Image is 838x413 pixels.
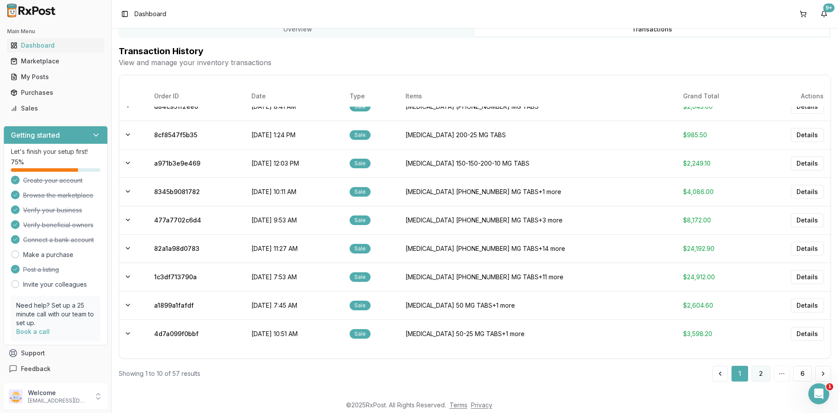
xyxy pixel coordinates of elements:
button: My Posts [3,70,108,84]
td: $24,912.00 [676,263,756,291]
nav: breadcrumb [134,10,166,18]
td: a971b3e9e469 [147,149,245,177]
div: Sale [350,329,371,339]
td: $4,086.00 [676,177,756,206]
div: Purchases [10,88,101,97]
button: Details [791,242,824,256]
th: Grand Total [676,86,756,107]
a: Sales [7,101,104,116]
button: 6 [793,366,812,382]
img: User avatar [9,389,23,403]
div: Sale [350,272,371,282]
button: 1 [732,366,748,382]
td: 1c3df713790a [147,263,245,291]
td: [DATE] 12:03 PM [244,149,343,177]
button: Dashboard [3,38,108,52]
th: Actions [756,86,831,107]
td: [DATE] 11:27 AM [244,234,343,263]
td: [DATE] 1:24 PM [244,121,343,149]
span: Verify beneficial owners [23,221,93,229]
td: [DATE] 10:51 AM [244,319,343,348]
td: [MEDICAL_DATA] [PHONE_NUMBER] MG TABS +14 more [398,234,676,263]
td: [DATE] 7:53 AM [244,263,343,291]
td: 8cf8547f5b35 [147,121,245,149]
th: Items [398,86,676,107]
p: View and manage your inventory transactions [119,57,831,68]
th: Order ID [147,86,245,107]
button: Overview [120,22,475,36]
p: Welcome [28,389,89,397]
h2: Transaction History [119,45,831,57]
td: a1899a1fafdf [147,291,245,319]
iframe: Intercom live chat [808,383,829,404]
td: $2,604.60 [676,291,756,319]
div: Sale [350,215,371,225]
div: Sale [350,301,371,310]
div: Sale [350,159,371,168]
button: Purchases [3,86,108,100]
th: Type [343,86,398,107]
td: 82a1a98d0783 [147,234,245,263]
td: [DATE] 7:45 AM [244,291,343,319]
button: Support [3,345,108,361]
div: My Posts [10,73,101,81]
p: Let's finish your setup first! [11,147,100,156]
button: Marketplace [3,54,108,68]
h2: Main Menu [7,28,104,35]
td: 8345b9081782 [147,177,245,206]
div: Marketplace [10,57,101,66]
button: Details [791,298,824,312]
button: 2 [752,366,770,382]
span: Post a listing [23,265,59,274]
td: [MEDICAL_DATA] 50-25 MG TABS +1 more [398,319,676,348]
a: My Posts [7,69,104,85]
span: Feedback [21,364,51,373]
button: Sales [3,101,108,115]
span: 75 % [11,158,24,167]
button: Feedback [3,361,108,377]
td: $985.50 [676,121,756,149]
div: Dashboard [10,41,101,50]
a: Invite your colleagues [23,280,87,289]
td: [MEDICAL_DATA] 200-25 MG TABS [398,121,676,149]
td: 4d7a099f0bbf [147,319,245,348]
td: [MEDICAL_DATA] [PHONE_NUMBER] MG TABS +3 more [398,206,676,234]
button: Details [791,128,824,142]
a: Terms [450,401,467,409]
div: 9+ [823,3,835,12]
a: Book a call [16,328,50,335]
td: 477a7702c6d4 [147,206,245,234]
div: Showing 1 to 10 of 57 results [119,369,200,378]
th: Date [244,86,343,107]
span: Connect a bank account [23,236,94,244]
h3: Getting started [11,130,60,140]
td: [DATE] 9:53 AM [244,206,343,234]
div: Sale [350,244,371,253]
td: [MEDICAL_DATA] 50 MG TABS +1 more [398,291,676,319]
div: Sale [350,130,371,140]
span: Dashboard [134,10,166,18]
span: Create your account [23,176,82,185]
button: Details [791,185,824,199]
span: Verify your business [23,206,82,215]
td: [DATE] 10:11 AM [244,177,343,206]
td: $2,249.10 [676,149,756,177]
td: $24,192.90 [676,234,756,263]
div: Sale [350,187,371,197]
p: [EMAIL_ADDRESS][DOMAIN_NAME] [28,397,89,404]
p: Need help? Set up a 25 minute call with our team to set up. [16,301,95,327]
button: Transactions [475,22,829,36]
button: Details [791,156,824,170]
button: Details [791,327,824,341]
img: RxPost Logo [3,3,59,17]
td: $3,598.20 [676,319,756,348]
td: $8,172.00 [676,206,756,234]
a: Dashboard [7,38,104,53]
span: Browse the marketplace [23,191,93,200]
button: Details [791,213,824,227]
td: [MEDICAL_DATA] [PHONE_NUMBER] MG TABS +1 more [398,177,676,206]
button: Details [791,270,824,284]
div: Sales [10,104,101,113]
